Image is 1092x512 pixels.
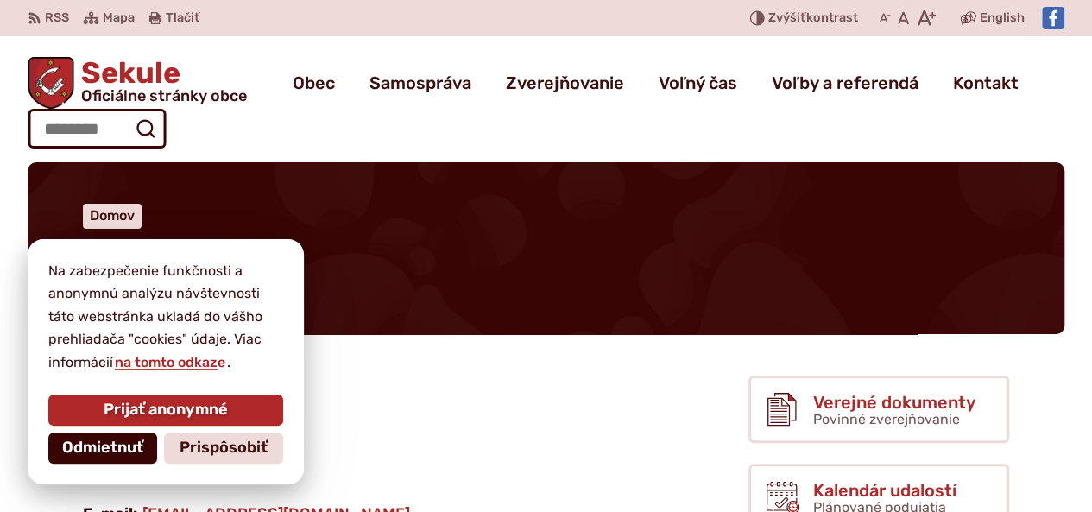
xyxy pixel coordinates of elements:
[980,8,1025,28] span: English
[953,59,1019,107] a: Kontakt
[180,439,268,458] span: Prispôsobiť
[104,401,228,420] span: Prijať anonymné
[976,8,1028,28] a: English
[81,88,247,104] span: Oficiálne stránky obce
[166,11,199,26] span: Tlačiť
[83,467,145,486] strong: Telefón:
[506,59,624,107] a: Zverejňovanie
[74,59,247,104] span: Sekule
[62,439,143,458] span: Odmietnuť
[768,10,806,25] span: Zvýšiť
[813,411,960,427] span: Povinné zverejňovanie
[813,481,956,500] span: Kalendár udalostí
[103,8,135,28] span: Mapa
[90,207,135,224] a: Domov
[28,57,247,109] a: Logo Sekule, prejsť na domovskú stránku.
[48,395,283,426] button: Prijať anonymné
[83,465,696,490] p: [PHONE_NUMBER]
[748,376,1009,443] a: Verejné dokumenty Povinné zverejňovanie
[113,354,227,370] a: na tomto odkaze
[48,433,157,464] button: Odmietnuť
[83,376,696,452] p: Obec Sekule Sekule č. 570 908 80
[48,260,283,374] p: Na zabezpečenie funkčnosti a anonymnú analýzu návštevnosti táto webstránka ukladá do vášho prehli...
[369,59,471,107] a: Samospráva
[28,57,74,109] img: Prejsť na domovskú stránku
[772,59,918,107] a: Voľby a referendá
[164,433,283,464] button: Prispôsobiť
[1042,7,1064,29] img: Prejsť na Facebook stránku
[293,59,335,107] a: Obec
[768,11,858,26] span: kontrast
[45,8,69,28] span: RSS
[659,59,737,107] a: Voľný čas
[813,393,975,412] span: Verejné dokumenty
